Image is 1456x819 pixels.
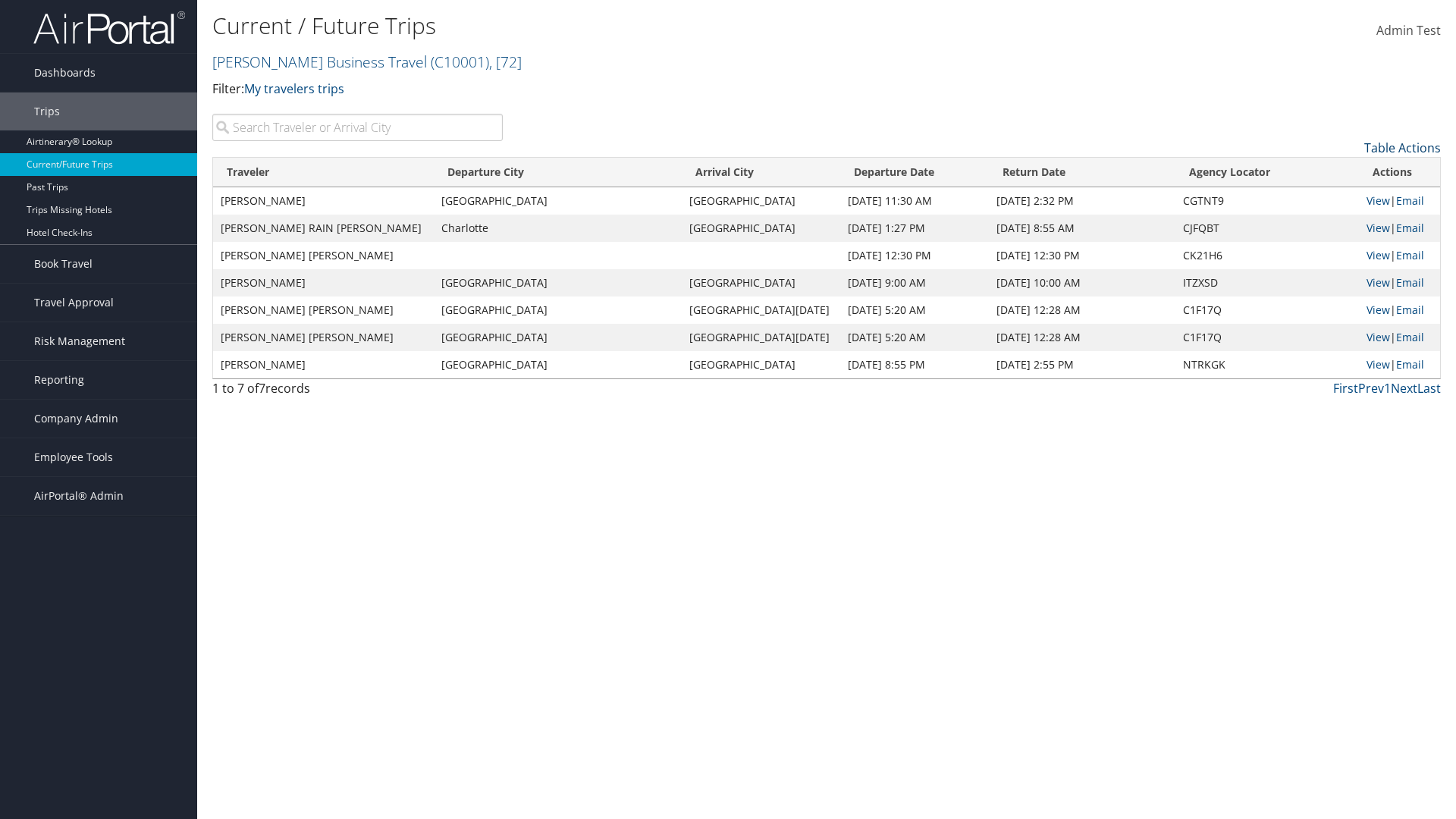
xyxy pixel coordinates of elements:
[682,158,840,187] th: Arrival City: activate to sort column ascending
[989,187,1175,215] td: [DATE] 2:32 PM
[1175,351,1359,378] td: NTRKGK
[1333,380,1358,397] a: First
[989,269,1175,297] td: [DATE] 10:00 AM
[1175,269,1359,297] td: ITZXSD
[840,215,989,242] td: [DATE] 1:27 PM
[1367,193,1390,208] a: View
[34,438,113,476] span: Employee Tools
[989,351,1175,378] td: [DATE] 2:55 PM
[34,361,84,399] span: Reporting
[1359,324,1440,351] td: |
[34,284,114,322] span: Travel Approval
[840,297,989,324] td: [DATE] 5:20 AM
[1359,297,1440,324] td: |
[840,158,989,187] th: Departure Date: activate to sort column descending
[434,187,682,215] td: [GEOGRAPHIC_DATA]
[34,400,118,438] span: Company Admin
[1175,158,1359,187] th: Agency Locator: activate to sort column ascending
[1367,357,1390,372] a: View
[1359,187,1440,215] td: |
[840,269,989,297] td: [DATE] 9:00 AM
[212,114,503,141] input: Search Traveler or Arrival City
[1359,215,1440,242] td: |
[1384,380,1391,397] a: 1
[1396,330,1424,344] a: Email
[1175,187,1359,215] td: CGTNT9
[213,187,434,215] td: [PERSON_NAME]
[434,158,682,187] th: Departure City: activate to sort column ascending
[431,52,489,72] span: ( C10001 )
[434,297,682,324] td: [GEOGRAPHIC_DATA]
[434,351,682,378] td: [GEOGRAPHIC_DATA]
[212,80,1031,99] p: Filter:
[213,242,434,269] td: [PERSON_NAME] [PERSON_NAME]
[682,215,840,242] td: [GEOGRAPHIC_DATA]
[244,80,344,97] a: My travelers trips
[213,158,434,187] th: Traveler: activate to sort column ascending
[1367,275,1390,290] a: View
[34,245,93,283] span: Book Travel
[1175,324,1359,351] td: C1F17Q
[434,324,682,351] td: [GEOGRAPHIC_DATA]
[212,10,1031,42] h1: Current / Future Trips
[682,324,840,351] td: [GEOGRAPHIC_DATA][DATE]
[840,242,989,269] td: [DATE] 12:30 PM
[213,215,434,242] td: [PERSON_NAME] RAIN [PERSON_NAME]
[434,215,682,242] td: Charlotte
[1376,8,1441,55] a: Admin Test
[34,54,96,92] span: Dashboards
[34,322,125,360] span: Risk Management
[1175,297,1359,324] td: C1F17Q
[34,93,60,130] span: Trips
[989,158,1175,187] th: Return Date: activate to sort column ascending
[34,477,124,515] span: AirPortal® Admin
[840,351,989,378] td: [DATE] 8:55 PM
[212,52,522,72] a: [PERSON_NAME] Business Travel
[1391,380,1417,397] a: Next
[1396,357,1424,372] a: Email
[1358,380,1384,397] a: Prev
[1396,221,1424,235] a: Email
[1367,303,1390,317] a: View
[682,187,840,215] td: [GEOGRAPHIC_DATA]
[840,187,989,215] td: [DATE] 11:30 AM
[682,297,840,324] td: [GEOGRAPHIC_DATA][DATE]
[1175,242,1359,269] td: CK21H6
[989,297,1175,324] td: [DATE] 12:28 AM
[1396,248,1424,262] a: Email
[212,379,503,405] div: 1 to 7 of records
[682,351,840,378] td: [GEOGRAPHIC_DATA]
[1376,22,1441,39] span: Admin Test
[259,380,265,397] span: 7
[1396,275,1424,290] a: Email
[1359,242,1440,269] td: |
[213,351,434,378] td: [PERSON_NAME]
[434,269,682,297] td: [GEOGRAPHIC_DATA]
[1367,248,1390,262] a: View
[989,215,1175,242] td: [DATE] 8:55 AM
[1417,380,1441,397] a: Last
[1359,351,1440,378] td: |
[1367,221,1390,235] a: View
[33,10,185,45] img: airportal-logo.png
[1175,215,1359,242] td: CJFQBT
[989,324,1175,351] td: [DATE] 12:28 AM
[213,297,434,324] td: [PERSON_NAME] [PERSON_NAME]
[682,269,840,297] td: [GEOGRAPHIC_DATA]
[1367,330,1390,344] a: View
[1364,140,1441,156] a: Table Actions
[1359,158,1440,187] th: Actions
[1396,303,1424,317] a: Email
[1396,193,1424,208] a: Email
[1359,269,1440,297] td: |
[989,242,1175,269] td: [DATE] 12:30 PM
[489,52,522,72] span: , [ 72 ]
[213,269,434,297] td: [PERSON_NAME]
[213,324,434,351] td: [PERSON_NAME] [PERSON_NAME]
[840,324,989,351] td: [DATE] 5:20 AM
